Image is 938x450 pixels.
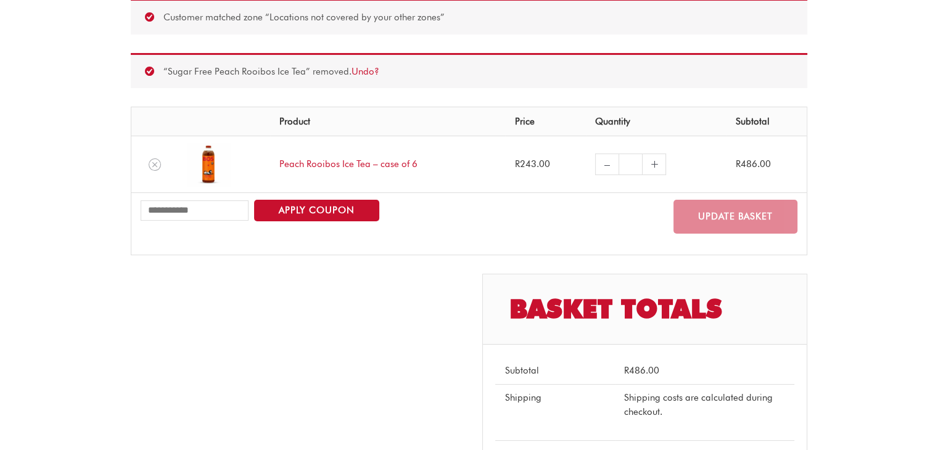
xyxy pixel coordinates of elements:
[624,392,773,417] span: Shipping costs are calculated during checkout.
[624,365,659,376] bdi: 486.00
[735,158,770,170] bdi: 486.00
[131,53,807,89] div: “Sugar Free Peach Rooibos Ice Tea” removed.
[619,153,643,175] input: Product quantity
[149,158,161,171] a: Remove Peach Rooibos Ice Tea - case of 6 from cart
[624,365,629,376] span: R
[187,143,230,186] img: lemon rooibos ice tea
[673,200,797,234] button: Update basket
[254,200,379,221] button: Apply coupon
[735,158,740,170] span: R
[586,107,726,136] th: Quantity
[352,66,379,77] a: Undo?
[495,384,615,440] th: Shipping
[595,153,619,175] a: –
[270,107,505,136] th: Product
[643,153,666,175] a: +
[483,274,807,345] h2: Basket totals
[514,158,549,170] bdi: 243.00
[514,158,519,170] span: R
[726,107,807,136] th: Subtotal
[505,107,586,136] th: Price
[495,357,615,384] th: Subtotal
[279,158,418,170] a: Peach Rooibos Ice Tea – case of 6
